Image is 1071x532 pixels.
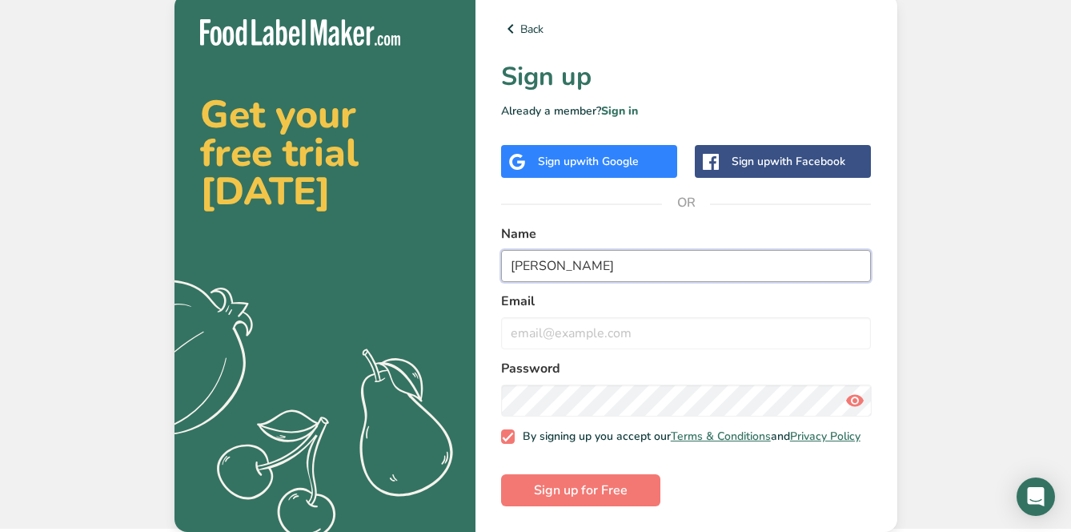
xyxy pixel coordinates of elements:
[534,481,628,500] span: Sign up for Free
[662,179,710,227] span: OR
[1017,478,1055,516] div: Open Intercom Messenger
[601,103,638,119] a: Sign in
[501,317,872,349] input: email@example.com
[732,153,845,170] div: Sign up
[501,250,872,282] input: John Doe
[200,19,400,46] img: Food Label Maker
[501,359,872,378] label: Password
[501,19,872,38] a: Back
[501,224,872,244] label: Name
[671,429,771,444] a: Terms & Conditions
[200,95,450,211] h2: Get your free trial [DATE]
[770,154,845,169] span: with Facebook
[515,429,860,444] span: By signing up you accept our and
[501,58,872,96] h1: Sign up
[576,154,639,169] span: with Google
[501,474,660,506] button: Sign up for Free
[790,429,860,444] a: Privacy Policy
[501,103,872,119] p: Already a member?
[501,292,872,311] label: Email
[538,153,639,170] div: Sign up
